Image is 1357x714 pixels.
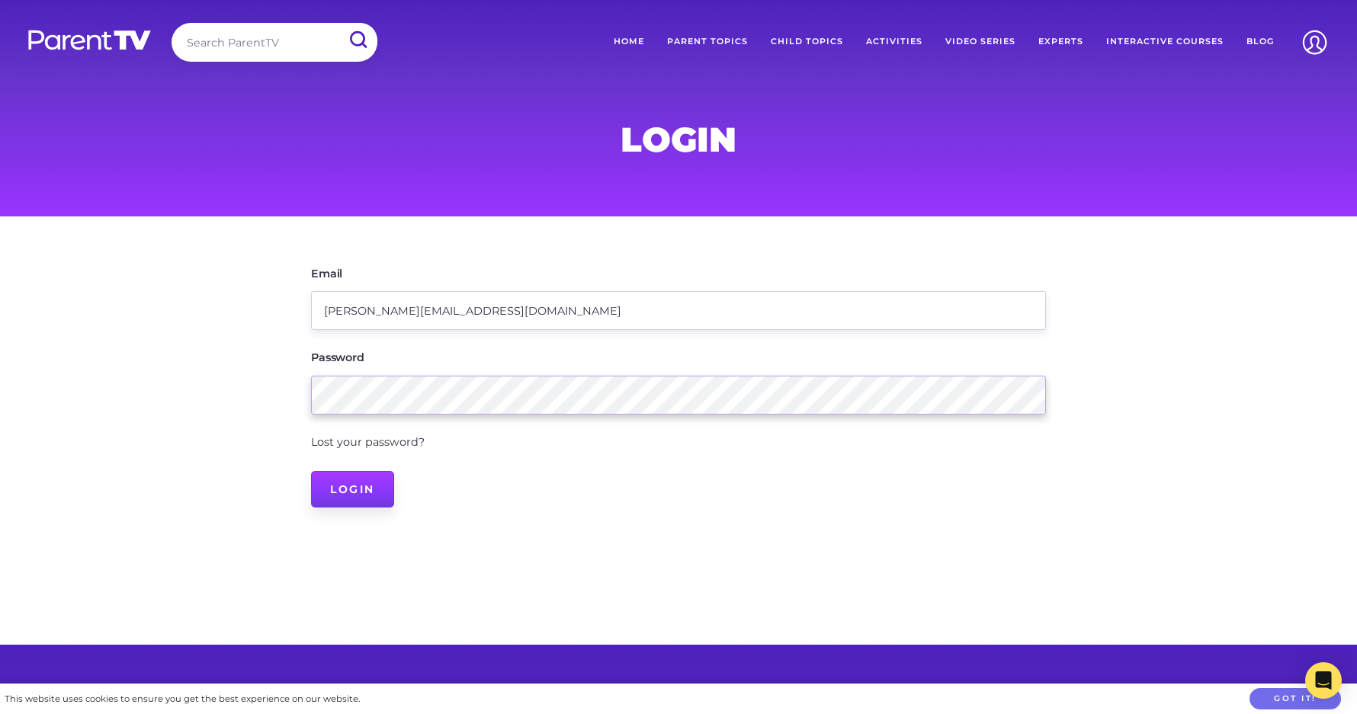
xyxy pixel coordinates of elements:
label: Email [311,268,342,279]
a: Experts [1027,23,1095,61]
button: Got it! [1250,688,1341,710]
a: Home [602,23,656,61]
img: Account [1295,23,1334,62]
input: Submit [338,23,377,57]
div: Open Intercom Messenger [1305,662,1342,699]
a: Parent Topics [656,23,759,61]
input: Login [311,471,394,507]
div: This website uses cookies to ensure you get the best experience on our website. [5,691,360,707]
a: Child Topics [759,23,855,61]
a: Video Series [934,23,1027,61]
a: Activities [855,23,934,61]
label: Password [311,352,364,363]
input: Search ParentTV [172,23,377,62]
img: parenttv-logo-white.4c85aaf.svg [27,29,152,51]
h1: Login [311,124,1046,155]
a: Interactive Courses [1095,23,1235,61]
a: Lost your password? [311,435,425,449]
a: Blog [1235,23,1285,61]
